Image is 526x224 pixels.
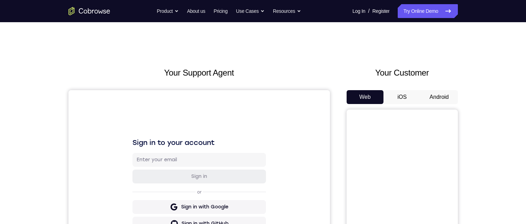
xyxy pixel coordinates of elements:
[64,143,197,157] button: Sign in with Intercom
[383,90,421,104] button: iOS
[213,4,227,18] a: Pricing
[113,113,160,120] div: Sign in with Google
[110,147,163,154] div: Sign in with Intercom
[157,4,179,18] button: Product
[118,180,167,184] a: Create a new account
[347,67,458,79] h2: Your Customer
[64,110,197,124] button: Sign in with Google
[113,130,160,137] div: Sign in with GitHub
[111,163,162,170] div: Sign in with Zendesk
[398,4,458,18] a: Try Online Demo
[64,160,197,174] button: Sign in with Zendesk
[64,127,197,140] button: Sign in with GitHub
[372,4,389,18] a: Register
[421,90,458,104] button: Android
[353,4,365,18] a: Log In
[236,4,265,18] button: Use Cases
[68,67,330,79] h2: Your Support Agent
[127,99,135,105] p: or
[64,179,197,185] p: Don't have an account?
[368,7,370,15] span: /
[273,4,301,18] button: Resources
[68,7,110,15] a: Go to the home page
[187,4,205,18] a: About us
[347,90,384,104] button: Web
